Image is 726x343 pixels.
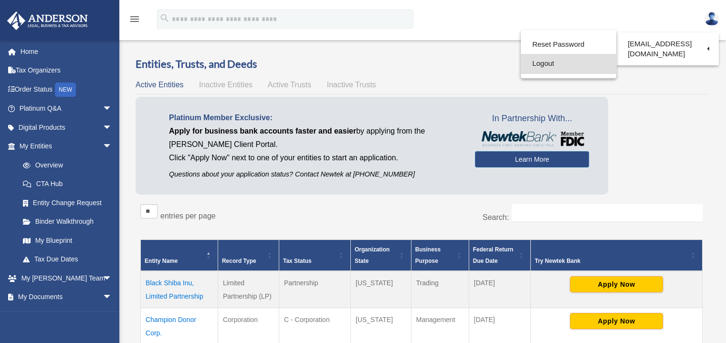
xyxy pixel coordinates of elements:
label: entries per page [160,212,216,220]
a: Entity Change Request [13,193,122,212]
span: arrow_drop_down [103,118,122,137]
a: Tax Organizers [7,61,126,80]
td: [US_STATE] [350,271,411,308]
span: Inactive Entities [199,81,253,89]
span: Federal Return Due Date [473,246,514,264]
div: NEW [55,83,76,97]
p: Questions about your application status? Contact Newtek at [PHONE_NUMBER] [169,168,461,180]
i: search [159,13,170,23]
a: Binder Walkthrough [13,212,122,231]
a: [EMAIL_ADDRESS][DOMAIN_NAME] [616,35,719,63]
a: My Documentsarrow_drop_down [7,288,126,307]
span: arrow_drop_down [103,288,122,307]
span: Tax Status [283,258,312,264]
a: My Blueprint [13,231,122,250]
th: Record Type: Activate to sort [218,239,279,271]
h3: Entities, Trusts, and Deeds [136,57,707,72]
a: Tax Due Dates [13,250,122,269]
span: arrow_drop_down [103,306,122,326]
span: arrow_drop_down [103,269,122,288]
i: menu [129,13,140,25]
td: Limited Partnership (LP) [218,271,279,308]
th: Try Newtek Bank : Activate to sort [531,239,703,271]
button: Apply Now [570,313,663,329]
p: Click "Apply Now" next to one of your entities to start an application. [169,151,461,165]
span: arrow_drop_down [103,137,122,156]
a: CTA Hub [13,175,122,194]
span: Active Entities [136,81,183,89]
span: Record Type [222,258,256,264]
a: Overview [13,156,117,175]
img: Anderson Advisors Platinum Portal [4,11,91,30]
div: Try Newtek Bank [535,255,688,267]
th: Organization State: Activate to sort [350,239,411,271]
span: Apply for business bank accounts faster and easier [169,127,356,135]
span: Inactive Trusts [327,81,376,89]
span: arrow_drop_down [103,99,122,119]
span: Organization State [355,246,389,264]
span: In Partnership With... [475,111,589,126]
p: by applying from the [PERSON_NAME] Client Portal. [169,125,461,151]
a: Home [7,42,126,61]
a: Learn More [475,151,589,167]
a: Billingarrow_drop_down [7,306,126,325]
td: Trading [411,271,469,308]
span: Entity Name [145,258,178,264]
td: [DATE] [469,271,530,308]
a: Digital Productsarrow_drop_down [7,118,126,137]
img: User Pic [705,12,719,26]
a: Reset Password [521,35,616,54]
a: Logout [521,54,616,73]
label: Search: [483,213,509,221]
span: Business Purpose [415,246,441,264]
a: Order StatusNEW [7,80,126,99]
th: Federal Return Due Date: Activate to sort [469,239,530,271]
th: Business Purpose: Activate to sort [411,239,469,271]
th: Entity Name: Activate to invert sorting [141,239,218,271]
a: Platinum Q&Aarrow_drop_down [7,99,126,118]
button: Apply Now [570,276,663,292]
span: Active Trusts [268,81,312,89]
img: NewtekBankLogoSM.png [480,131,584,146]
p: Platinum Member Exclusive: [169,111,461,125]
td: Black Shiba Inu, Limited Partnership [141,271,218,308]
td: Partnership [279,271,350,308]
a: My [PERSON_NAME] Teamarrow_drop_down [7,269,126,288]
a: My Entitiesarrow_drop_down [7,137,122,156]
a: menu [129,17,140,25]
th: Tax Status: Activate to sort [279,239,350,271]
